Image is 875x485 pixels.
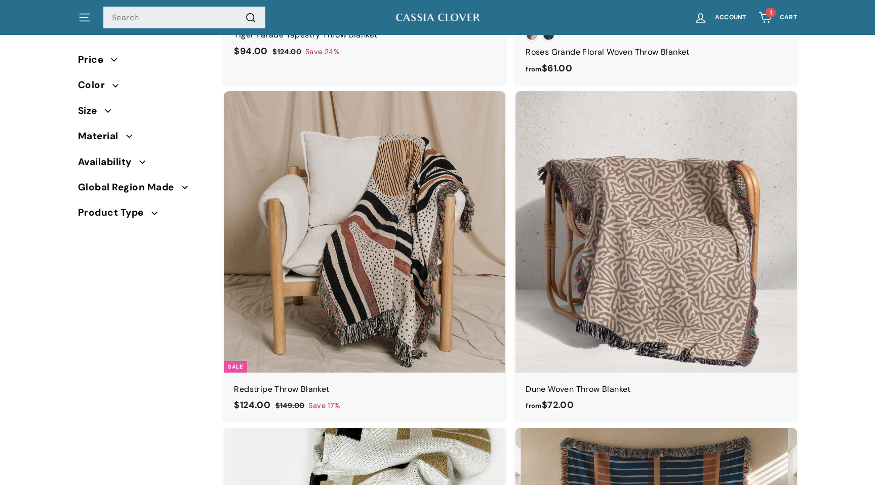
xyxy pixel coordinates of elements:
[526,46,787,59] div: Roses Grande Floral Woven Throw Blanket
[688,3,752,32] a: Account
[234,28,495,42] div: Tiger Parade Tapestry Throw Blanket
[272,47,301,56] span: $124.00
[526,383,787,396] div: Dune Woven Throw Blanket
[275,401,305,410] span: $149.00
[526,399,574,411] span: $72.00
[770,9,772,17] span: 1
[715,14,746,21] span: Account
[526,65,542,73] span: from
[780,14,797,21] span: Cart
[78,180,182,195] span: Global Region Made
[78,103,105,118] span: Size
[78,154,139,170] span: Availability
[78,101,208,126] button: Size
[224,91,505,423] a: Sale Redstripe Throw Blanket Save 17%
[78,205,151,220] span: Product Type
[78,75,208,100] button: Color
[526,62,572,74] span: $61.00
[78,177,208,203] button: Global Region Made
[78,50,208,75] button: Price
[78,129,126,144] span: Material
[526,401,542,410] span: from
[515,91,797,423] a: Dune Woven Throw Blanket
[308,400,340,412] span: Save 17%
[78,203,208,228] button: Product Type
[234,383,495,396] div: Redstripe Throw Blanket
[305,46,339,58] span: Save 24%
[234,45,267,57] span: $94.00
[103,7,265,29] input: Search
[234,399,270,411] span: $124.00
[78,52,111,67] span: Price
[78,152,208,177] button: Availability
[78,126,208,151] button: Material
[78,77,112,93] span: Color
[224,361,247,373] div: Sale
[752,3,803,32] a: Cart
